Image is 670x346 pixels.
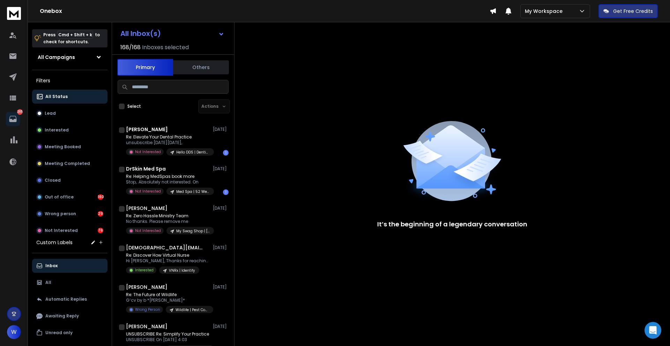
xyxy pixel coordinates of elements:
[135,307,160,312] p: Wrong Person
[98,228,103,233] div: 76
[32,224,107,238] button: Not Interested76
[645,322,661,339] div: Open Intercom Messenger
[32,90,107,104] button: All Status
[45,161,90,166] p: Meeting Completed
[126,165,166,172] h1: DrSkin Med Spa
[38,54,75,61] h1: All Campaigns
[32,123,107,137] button: Interested
[45,144,81,150] p: Meeting Booked
[135,189,161,194] p: Not Interested
[32,326,107,340] button: Unread only
[45,228,78,233] p: Not Interested
[126,323,167,330] h1: [PERSON_NAME]
[32,292,107,306] button: Automatic Replies
[120,43,141,52] span: 168 / 168
[176,307,209,313] p: Wildlife | Pest Control | 52 Week Campaign
[45,296,87,302] p: Automatic Replies
[32,190,107,204] button: Out of office160
[126,337,210,343] p: UNSUBSCRIBE On [DATE] 4:03
[127,104,141,109] label: Select
[45,178,61,183] p: Closed
[377,219,527,229] p: It’s the beginning of a legendary conversation
[169,268,195,273] p: VNRx | Identify
[98,211,103,217] div: 29
[32,259,107,273] button: Inbox
[126,244,203,251] h1: [DEMOGRAPHIC_DATA][EMAIL_ADDRESS][DOMAIN_NAME]
[126,219,210,224] p: No thanks. Please remove me
[6,112,20,126] a: 265
[45,127,69,133] p: Interested
[43,31,100,45] p: Press to check for shortcuts.
[613,8,653,15] p: Get Free Credits
[32,140,107,154] button: Meeting Booked
[126,134,210,140] p: Re: Elevate Your Dental Practice
[598,4,658,18] button: Get Free Credits
[126,292,210,298] p: Re: The Future of Wildlife
[126,205,167,212] h1: [PERSON_NAME]
[45,263,58,269] p: Inbox
[117,59,173,76] button: Primary
[223,150,229,156] div: 1
[32,50,107,64] button: All Campaigns
[7,7,21,20] img: logo
[98,194,103,200] div: 160
[135,268,154,273] p: Interested
[115,27,230,40] button: All Inbox(s)
[32,276,107,289] button: All
[525,8,565,15] p: My Workspace
[36,239,73,246] h3: Custom Labels
[126,174,210,179] p: Re: Helping MedSpas book more
[213,284,229,290] p: [DATE]
[120,30,161,37] h1: All Inbox(s)
[32,309,107,323] button: Awaiting Reply
[45,280,51,285] p: All
[173,60,229,75] button: Others
[17,109,23,115] p: 265
[45,111,56,116] p: Lead
[126,140,210,145] p: unsubscribe [DATE][DATE],
[213,166,229,172] p: [DATE]
[213,127,229,132] p: [DATE]
[213,205,229,211] p: [DATE]
[32,76,107,85] h3: Filters
[126,253,210,258] p: Re: Discover How Virtual Nurse
[135,228,161,233] p: Not Interested
[126,213,210,219] p: Re: Zero Hassle Ministry Team
[213,324,229,329] p: [DATE]
[176,189,210,194] p: Med Spa | 52 Week Campaign
[142,43,189,52] h3: Inboxes selected
[126,258,210,264] p: Hi [PERSON_NAME], Thanks for reaching out!
[32,173,107,187] button: Closed
[126,284,167,291] h1: [PERSON_NAME]
[126,126,168,133] h1: [PERSON_NAME]
[126,179,210,185] p: Stop,. Absolutely not interested. On
[40,7,490,15] h1: Onebox
[45,194,74,200] p: Out of office
[213,245,229,250] p: [DATE]
[176,228,210,234] p: My Swag Shop | [DEMOGRAPHIC_DATA] | v2
[126,298,210,303] p: Gʻcv by b *[PERSON_NAME]*
[57,31,93,39] span: Cmd + Shift + k
[32,207,107,221] button: Wrong person29
[45,211,76,217] p: Wrong person
[32,106,107,120] button: Lead
[176,150,210,155] p: Hello DDS | Dentists & Dental Practices
[45,94,68,99] p: All Status
[7,325,21,339] button: W
[126,331,210,337] p: UNSUBSCRIBE Re: Simplify Your Practice
[135,149,161,155] p: Not Interested
[45,330,73,336] p: Unread only
[45,313,79,319] p: Awaiting Reply
[223,189,229,195] div: 1
[32,157,107,171] button: Meeting Completed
